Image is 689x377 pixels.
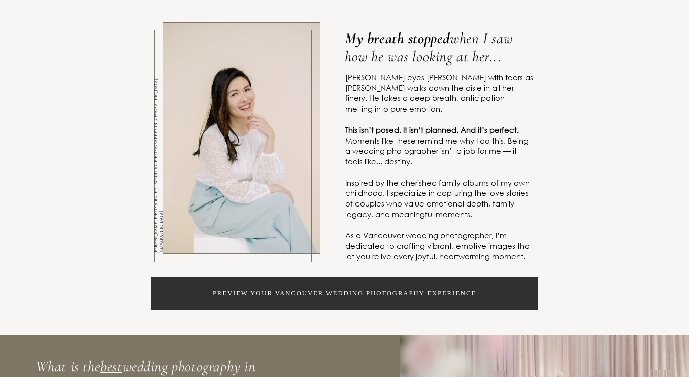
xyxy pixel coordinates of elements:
[345,29,513,66] em: when I saw how he was looking at her...
[345,178,534,220] p: Inspired by the cherished family albums of my own childhood, I specialize in capturing the love s...
[345,135,534,167] p: Moments like these remind me why I do this. Being a wedding photographer isn’t a job for me — it ...
[345,230,534,262] p: As a Vancouver wedding photographer, I’m dedicated to crafting vibrant, emotive images that let y...
[345,72,534,114] p: [PERSON_NAME] eyes [PERSON_NAME] with tears as [PERSON_NAME] walks down the aisle in all her fine...
[345,125,519,135] strong: This isn’t posed. It isn’t planned. And it’s perfect.
[345,29,450,48] strong: My breath stopped
[213,290,476,297] p: Preview your Vancouver Wedding PHOTOGRAPHY experience
[100,358,122,376] u: best
[153,78,165,254] span: [PERSON_NAME] Photography - wedding photographer in [GEOGRAPHIC_DATA], [GEOGRAPHIC_DATA]
[151,277,538,310] a: Preview your Vancouver Wedding PHOTOGRAPHY experience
